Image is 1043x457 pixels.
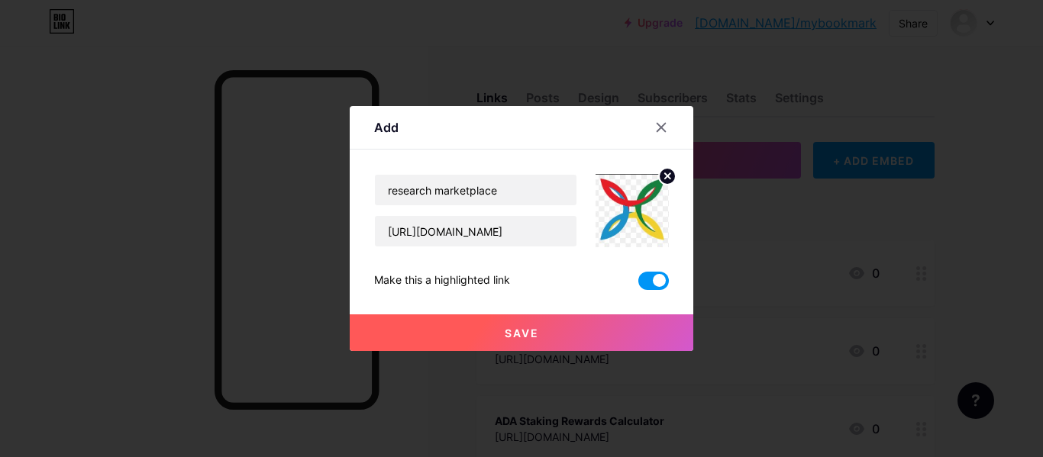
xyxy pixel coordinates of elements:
[375,216,576,246] input: URL
[374,118,399,137] div: Add
[505,327,539,340] span: Save
[374,272,510,290] div: Make this a highlighted link
[350,314,693,351] button: Save
[596,174,669,247] img: link_thumbnail
[375,175,576,205] input: Title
